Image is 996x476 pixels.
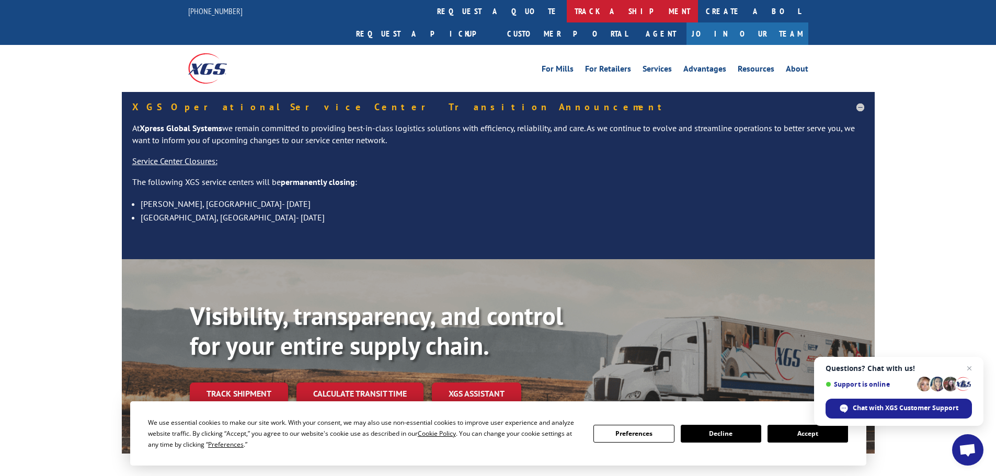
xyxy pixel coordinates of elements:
a: Request a pickup [348,22,499,45]
span: Support is online [826,380,913,388]
span: Chat with XGS Customer Support [826,399,972,419]
div: Cookie Consent Prompt [130,401,866,466]
a: For Mills [542,65,574,76]
a: About [786,65,808,76]
a: XGS ASSISTANT [432,382,521,405]
a: Open chat [952,434,983,466]
b: Visibility, transparency, and control for your entire supply chain. [190,299,563,362]
a: Track shipment [190,382,288,404]
a: Customer Portal [499,22,635,45]
button: Preferences [593,425,674,443]
span: Cookie Policy [418,429,456,438]
a: [PHONE_NUMBER] [188,6,243,16]
a: Resources [738,65,774,76]
li: [GEOGRAPHIC_DATA], [GEOGRAPHIC_DATA]- [DATE] [141,211,864,224]
div: We use essential cookies to make our site work. With your consent, we may also use non-essential ... [148,417,581,450]
span: Preferences [208,440,244,449]
a: Advantages [683,65,726,76]
u: Service Center Closures: [132,156,217,166]
a: Agent [635,22,686,45]
span: Chat with XGS Customer Support [853,403,958,413]
p: At we remain committed to providing best-in-class logistics solutions with efficiency, reliabilit... [132,122,864,156]
a: Services [643,65,672,76]
h5: XGS Operational Service Center Transition Announcement [132,102,864,112]
button: Decline [681,425,761,443]
p: The following XGS service centers will be : [132,176,864,197]
a: Join Our Team [686,22,808,45]
a: Calculate transit time [296,382,423,405]
strong: Xpress Global Systems [140,123,222,133]
button: Accept [768,425,848,443]
strong: permanently closing [281,177,355,187]
li: [PERSON_NAME], [GEOGRAPHIC_DATA]- [DATE] [141,197,864,211]
a: For Retailers [585,65,631,76]
span: Questions? Chat with us! [826,364,972,373]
